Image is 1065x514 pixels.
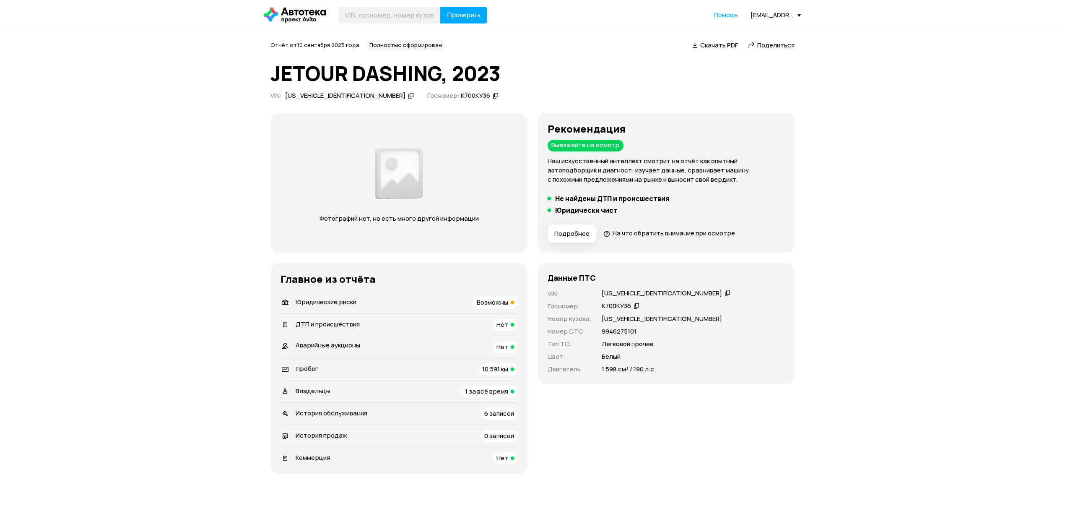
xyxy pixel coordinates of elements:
h1: JETOUR DASHING, 2023 [270,62,795,85]
a: На что обратить внимание при осмотре [603,229,735,237]
a: Помощь [714,11,738,19]
span: Подробнее [554,230,590,238]
p: Номер кузова : [548,314,592,324]
div: Полностью сформирован [366,40,445,50]
p: [US_VEHICLE_IDENTIFICATION_NUMBER] [602,314,722,324]
p: Наш искусственный интеллект смотрит на отчёт как опытный автоподборщик и диагност: изучает данные... [548,157,784,184]
div: Выезжайте на осмотр [548,140,623,151]
span: Пробег [296,364,318,373]
span: Госномер: [427,91,460,100]
span: 1 за всё время [465,387,508,396]
span: Аварийные аукционы [296,341,360,350]
button: Подробнее [548,224,597,243]
p: Госномер : [548,302,592,311]
p: Номер СТС : [548,327,592,336]
span: ДТП и происшествия [296,320,360,329]
span: 10 591 км [482,365,508,373]
p: Фотографий нет, но есть много другой информации [311,214,487,223]
span: Коммерция [296,453,330,462]
p: Двигатель : [548,365,592,374]
span: Нет [496,320,508,329]
a: Скачать PDF [692,41,738,50]
span: Проверить [447,12,481,18]
p: 1 598 см³ / 190 л.с. [602,365,656,374]
span: Возможны [477,298,508,307]
span: 6 записей [484,409,514,418]
div: К700КУ36 [461,91,490,100]
p: Легковой прочее [602,339,654,349]
span: История продаж [296,431,347,440]
p: Белый [602,352,621,361]
p: 9946275101 [602,327,636,336]
span: На что обратить внимание при осмотре [613,229,735,237]
p: Цвет : [548,352,592,361]
span: Поделиться [757,41,795,50]
p: Тип ТС : [548,339,592,349]
img: d89e54fb62fcf1f0.png [373,143,426,204]
button: Проверить [440,7,487,23]
h5: Не найдены ДТП и происшествия [555,194,669,203]
div: [US_VEHICLE_IDENTIFICATION_NUMBER] [285,91,405,100]
h4: Данные ПТС [548,273,596,282]
h3: Рекомендация [548,123,784,135]
h3: Главное из отчёта [281,273,517,285]
span: История обслуживания [296,409,367,417]
span: Владельцы [296,386,330,395]
div: К700КУ36 [602,302,631,310]
div: [US_VEHICLE_IDENTIFICATION_NUMBER] [602,289,722,298]
span: Нет [496,454,508,462]
a: Поделиться [748,41,795,50]
span: 0 записей [484,431,514,440]
span: VIN : [270,91,282,100]
h5: Юридически чист [555,206,618,214]
div: [EMAIL_ADDRESS][DOMAIN_NAME] [751,11,801,19]
span: Нет [496,342,508,351]
span: Скачать PDF [700,41,738,50]
span: Юридические риски [296,297,356,306]
input: VIN, госномер, номер кузова [338,7,441,23]
span: Отчёт от 10 сентября 2025 года [270,41,359,49]
p: VIN : [548,289,592,298]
